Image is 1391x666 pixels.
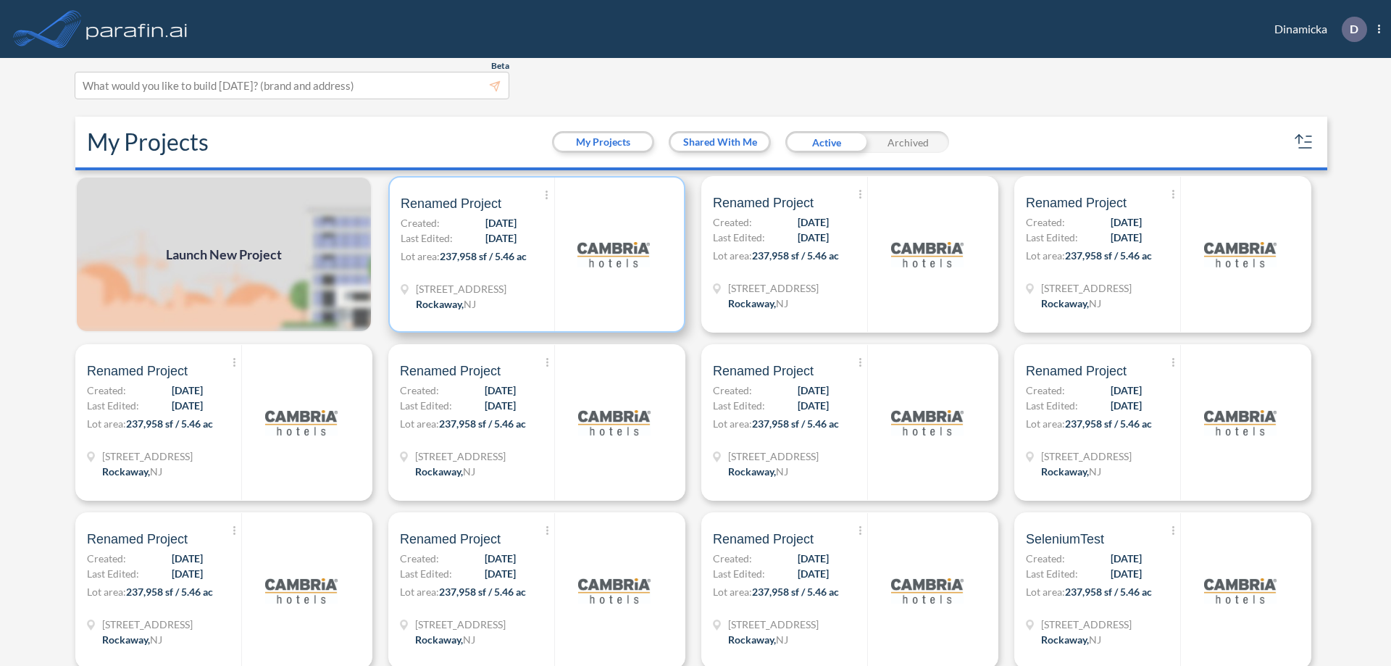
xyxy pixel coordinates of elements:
[728,465,776,478] span: Rockaway ,
[891,386,964,459] img: logo
[415,465,463,478] span: Rockaway ,
[75,176,372,333] img: add
[415,617,506,632] span: 321 Mt Hope Ave
[485,398,516,413] span: [DATE]
[440,250,527,262] span: 237,958 sf / 5.46 ac
[1026,249,1065,262] span: Lot area:
[891,218,964,291] img: logo
[713,249,752,262] span: Lot area:
[713,586,752,598] span: Lot area:
[1065,417,1152,430] span: 237,958 sf / 5.46 ac
[464,298,476,310] span: NJ
[776,465,788,478] span: NJ
[485,215,517,230] span: [DATE]
[485,551,516,566] span: [DATE]
[785,131,867,153] div: Active
[1292,130,1316,154] button: sort
[401,195,501,212] span: Renamed Project
[728,632,788,647] div: Rockaway, NJ
[265,554,338,627] img: logo
[1041,449,1132,464] span: 321 Mt Hope Ave
[401,230,453,246] span: Last Edited:
[1204,554,1277,627] img: logo
[416,281,506,296] span: 321 Mt Hope Ave
[577,218,650,291] img: logo
[1111,230,1142,245] span: [DATE]
[102,465,150,478] span: Rockaway ,
[87,566,139,581] span: Last Edited:
[713,194,814,212] span: Renamed Project
[401,215,440,230] span: Created:
[728,297,776,309] span: Rockaway ,
[1026,383,1065,398] span: Created:
[439,586,526,598] span: 237,958 sf / 5.46 ac
[798,215,829,230] span: [DATE]
[150,465,162,478] span: NJ
[1041,633,1089,646] span: Rockaway ,
[671,133,769,151] button: Shared With Me
[1111,383,1142,398] span: [DATE]
[1041,297,1089,309] span: Rockaway ,
[728,633,776,646] span: Rockaway ,
[1089,297,1101,309] span: NJ
[415,632,475,647] div: Rockaway, NJ
[713,362,814,380] span: Renamed Project
[1041,464,1101,479] div: Rockaway, NJ
[400,566,452,581] span: Last Edited:
[776,297,788,309] span: NJ
[1089,633,1101,646] span: NJ
[87,551,126,566] span: Created:
[87,417,126,430] span: Lot area:
[891,554,964,627] img: logo
[400,551,439,566] span: Created:
[87,383,126,398] span: Created:
[798,566,829,581] span: [DATE]
[1026,215,1065,230] span: Created:
[1026,398,1078,413] span: Last Edited:
[172,398,203,413] span: [DATE]
[172,383,203,398] span: [DATE]
[713,566,765,581] span: Last Edited:
[87,398,139,413] span: Last Edited:
[713,398,765,413] span: Last Edited:
[400,530,501,548] span: Renamed Project
[1041,280,1132,296] span: 321 Mt Hope Ave
[728,296,788,311] div: Rockaway, NJ
[1026,362,1127,380] span: Renamed Project
[776,633,788,646] span: NJ
[416,298,464,310] span: Rockaway ,
[75,176,372,333] a: Launch New Project
[416,296,476,312] div: Rockaway, NJ
[1111,398,1142,413] span: [DATE]
[713,530,814,548] span: Renamed Project
[1350,22,1358,36] p: D
[1065,586,1152,598] span: 237,958 sf / 5.46 ac
[265,386,338,459] img: logo
[102,449,193,464] span: 321 Mt Hope Ave
[463,465,475,478] span: NJ
[439,417,526,430] span: 237,958 sf / 5.46 ac
[752,586,839,598] span: 237,958 sf / 5.46 ac
[1026,230,1078,245] span: Last Edited:
[491,60,509,72] span: Beta
[1204,218,1277,291] img: logo
[87,128,209,156] h2: My Projects
[102,633,150,646] span: Rockaway ,
[1204,386,1277,459] img: logo
[102,464,162,479] div: Rockaway, NJ
[1026,566,1078,581] span: Last Edited:
[1253,17,1380,42] div: Dinamicka
[400,362,501,380] span: Renamed Project
[752,417,839,430] span: 237,958 sf / 5.46 ac
[485,383,516,398] span: [DATE]
[166,245,282,265] span: Launch New Project
[1089,465,1101,478] span: NJ
[463,633,475,646] span: NJ
[400,586,439,598] span: Lot area:
[415,449,506,464] span: 321 Mt Hope Ave
[728,617,819,632] span: 321 Mt Hope Ave
[752,249,839,262] span: 237,958 sf / 5.46 ac
[798,551,829,566] span: [DATE]
[867,131,949,153] div: Archived
[1026,530,1104,548] span: SeleniumTest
